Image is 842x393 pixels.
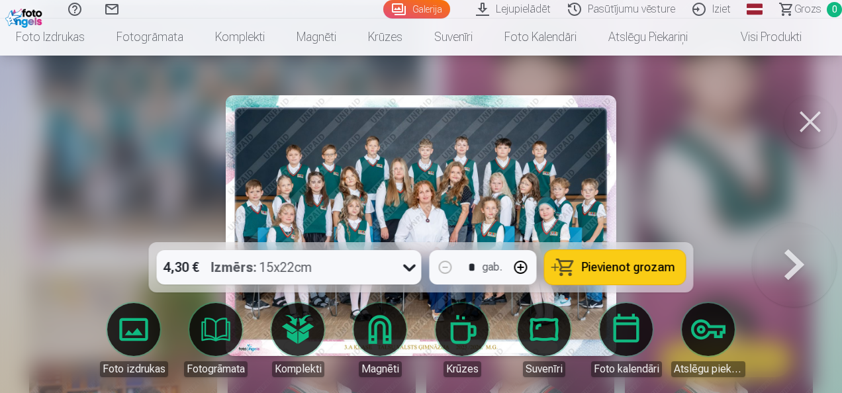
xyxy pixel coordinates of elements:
span: Grozs [794,1,821,17]
a: Foto kalendāri [589,303,663,377]
span: 0 [827,2,842,17]
a: Visi produkti [704,19,818,56]
div: 15x22cm [211,250,312,284]
button: Pievienot grozam [545,250,686,284]
div: Suvenīri [523,361,565,377]
div: Fotogrāmata [184,361,248,377]
a: Fotogrāmata [179,303,253,377]
div: Atslēgu piekariņi [671,361,745,377]
a: Suvenīri [507,303,581,377]
a: Krūzes [425,303,499,377]
div: 4,30 € [157,250,206,284]
div: Magnēti [359,361,402,377]
a: Magnēti [281,19,352,56]
a: Komplekti [199,19,281,56]
a: Foto kalendāri [489,19,592,56]
div: Krūzes [444,361,481,377]
a: Magnēti [343,303,417,377]
a: Atslēgu piekariņi [592,19,704,56]
div: Komplekti [272,361,324,377]
a: Fotogrāmata [101,19,199,56]
div: Foto izdrukas [100,361,168,377]
img: /fa1 [5,5,46,28]
div: Foto kalendāri [591,361,662,377]
a: Suvenīri [418,19,489,56]
strong: Izmērs : [211,258,257,277]
a: Atslēgu piekariņi [671,303,745,377]
div: gab. [483,259,502,275]
a: Krūzes [352,19,418,56]
span: Pievienot grozam [582,261,675,273]
a: Foto izdrukas [97,303,171,377]
a: Komplekti [261,303,335,377]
